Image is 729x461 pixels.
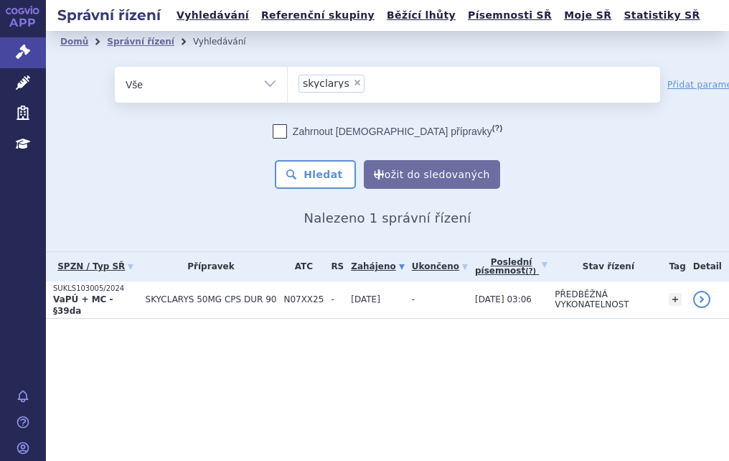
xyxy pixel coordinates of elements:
span: - [331,294,344,304]
span: N07XX25 [283,294,324,304]
th: Stav řízení [547,252,662,281]
a: Zahájeno [351,256,404,276]
button: Uložit do sledovaných [364,160,500,189]
a: Ukončeno [412,256,468,276]
button: Hledat [275,160,356,189]
a: Moje SŘ [560,6,616,25]
th: Detail [686,252,729,281]
a: Statistiky SŘ [619,6,704,25]
span: [DATE] [351,294,380,304]
a: Správní řízení [107,37,174,47]
th: RS [324,252,344,281]
span: skyclarys [303,78,349,88]
a: Domů [60,37,88,47]
label: Zahrnout [DEMOGRAPHIC_DATA] přípravky [273,124,502,139]
a: Poslednípísemnost(?) [475,252,547,281]
a: + [669,293,682,306]
a: Běžící lhůty [382,6,460,25]
h2: Správní řízení [46,5,172,25]
span: [DATE] 03:06 [475,294,532,304]
th: Přípravek [138,252,277,281]
span: - [412,294,415,304]
a: detail [693,291,710,308]
span: Nalezeno 1 správní řízení [304,210,471,225]
a: Písemnosti SŘ [464,6,556,25]
p: SUKLS103005/2024 [53,284,138,294]
span: PŘEDBĚŽNÁ VYKONATELNOST [555,289,629,309]
abbr: (?) [492,124,502,133]
li: Vyhledávání [193,31,265,52]
a: SPZN / Typ SŘ [53,256,138,276]
abbr: (?) [525,267,536,276]
a: Vyhledávání [172,6,253,25]
th: ATC [276,252,324,281]
strong: VaPÚ + MC - §39da [53,294,113,316]
a: Referenční skupiny [257,6,379,25]
input: skyclarys [369,74,377,92]
span: SKYCLARYS 50MG CPS DUR 90 [146,294,277,304]
span: × [353,78,362,87]
th: Tag [662,252,685,281]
